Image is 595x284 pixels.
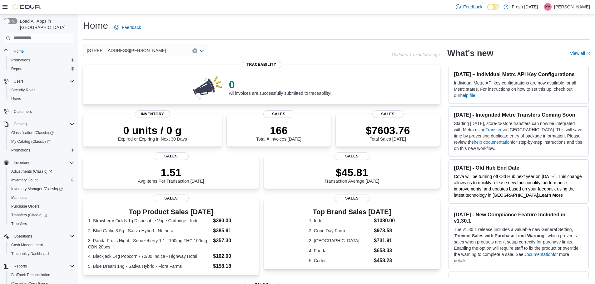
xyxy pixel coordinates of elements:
span: Promotions [9,147,74,154]
span: KA [545,3,550,11]
a: help documentation [474,140,512,145]
span: Inventory [11,159,74,166]
button: Traceabilty Dashboard [6,249,77,258]
span: Sales [154,195,189,202]
a: Classification (Classic) [6,128,77,137]
span: Cova will be turning off Old Hub next year on [DATE]. This change allows us to quickly release ne... [454,174,582,198]
dd: $731.91 [374,237,395,244]
span: Promotions [11,58,30,63]
a: Users [9,95,23,103]
p: 166 [256,124,301,137]
a: Manifests [9,194,30,201]
p: [PERSON_NAME] [554,3,590,11]
span: Load All Apps in [GEOGRAPHIC_DATA] [17,18,74,31]
span: Traceability [242,61,281,68]
span: Inventory Manager (Classic) [9,185,74,193]
dd: $390.00 [213,217,254,224]
div: Kierra Adams [544,3,552,11]
button: Open list of options [199,48,204,53]
span: Customers [14,109,32,114]
span: Users [9,95,74,103]
span: Users [11,78,74,85]
h3: [DATE] - New Compliance Feature Included in v1.30.1 [454,211,583,224]
p: The v1.30.1 release includes a valuable new General Setting, ' ', which prevents sales when produ... [454,226,583,264]
p: $7603.76 [366,124,410,137]
button: Users [11,78,26,85]
button: Promotions [6,56,77,65]
span: Promotions [9,56,74,64]
a: Classification (Classic) [9,129,56,137]
a: Promotions [9,56,33,64]
button: Cash Management [6,241,77,249]
span: Customers [11,108,74,115]
div: Transaction Average [DATE] [325,166,379,184]
span: Inventory [14,160,29,165]
a: help file [460,93,475,98]
button: Home [1,47,77,56]
span: Sales [154,152,189,160]
a: View allExternal link [570,51,590,56]
button: Operations [11,233,35,240]
span: BioTrack Reconciliation [11,272,50,277]
h2: What's new [447,48,493,58]
a: Learn More [539,193,563,198]
span: Security Roles [9,86,74,94]
span: Users [11,96,21,101]
svg: External link [586,52,590,55]
dt: 1. Indi [309,218,371,224]
span: Classification (Classic) [11,130,54,135]
span: Manifests [11,195,27,200]
dd: $458.23 [374,257,395,264]
p: 1.51 [138,166,204,179]
span: Operations [11,233,74,240]
h1: Home [83,19,108,32]
button: Reports [6,65,77,73]
a: Purchase Orders [9,203,42,210]
button: Catalog [11,120,29,128]
span: Feedback [122,24,141,31]
dd: $973.58 [374,227,395,234]
div: All invoices are successfully submitted to traceability! [229,78,331,96]
button: Inventory Count [6,176,77,185]
dt: 3. [GEOGRAPHIC_DATA] [309,238,371,244]
span: Inventory Manager (Classic) [11,186,63,191]
dd: $158.18 [213,262,254,270]
div: Total # Invoices [DATE] [256,124,301,142]
span: [STREET_ADDRESS][PERSON_NAME] [87,47,166,54]
a: Customers [11,108,34,115]
p: Fresh [DATE] [512,3,538,11]
p: 0 [229,78,331,91]
span: Reports [11,66,24,71]
span: Purchase Orders [11,204,40,209]
span: Cash Management [9,241,74,249]
span: Feedback [463,4,482,10]
span: Manifests [9,194,74,201]
a: Transfers (Classic) [9,211,50,219]
span: My Catalog (Classic) [9,138,74,145]
span: Traceabilty Dashboard [11,251,49,256]
a: My Catalog (Classic) [9,138,53,145]
p: Individual Metrc API key configurations are now available for all Metrc states. For instructions ... [454,80,583,99]
span: Security Roles [11,88,35,93]
span: Inventory [135,110,170,118]
span: My Catalog (Classic) [11,139,51,144]
img: 0 [191,75,224,99]
span: Purchase Orders [9,203,74,210]
dt: 5. Codes [309,258,371,264]
span: Operations [14,234,32,239]
a: Transfers [485,127,504,132]
span: Transfers [9,220,74,228]
input: Dark Mode [487,4,500,10]
span: Promotions [11,148,30,153]
a: Home [11,48,26,55]
dd: $653.33 [374,247,395,254]
a: Inventory Manager (Classic) [6,185,77,193]
strong: Prevent Sales with Purchase Limit Warning [455,233,544,238]
span: Sales [263,110,295,118]
button: Reports [11,262,29,270]
span: Home [14,49,24,54]
dt: 5. Blue Dream 14g - Sativa Hybrid - Flora Farms [88,263,211,269]
button: Purchase Orders [6,202,77,211]
button: Transfers [6,219,77,228]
